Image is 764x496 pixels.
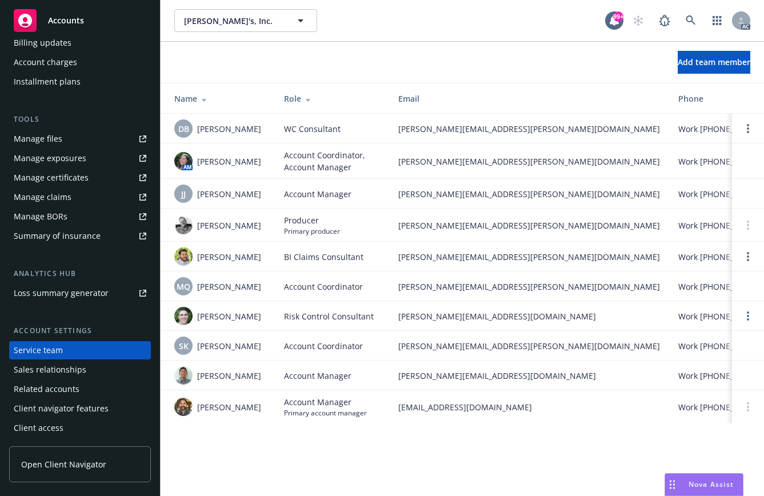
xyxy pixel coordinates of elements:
[174,307,193,325] img: photo
[9,268,151,279] div: Analytics hub
[14,149,86,167] div: Manage exposures
[398,310,660,322] span: [PERSON_NAME][EMAIL_ADDRESS][DOMAIN_NAME]
[197,123,261,135] span: [PERSON_NAME]
[14,399,109,418] div: Client navigator features
[398,123,660,135] span: [PERSON_NAME][EMAIL_ADDRESS][PERSON_NAME][DOMAIN_NAME]
[174,9,317,32] button: [PERSON_NAME]'s, Inc.
[9,341,151,359] a: Service team
[14,73,81,91] div: Installment plans
[14,284,109,302] div: Loss summary generator
[678,57,750,67] span: Add team member
[665,474,679,495] div: Drag to move
[14,53,77,71] div: Account charges
[398,93,660,105] div: Email
[284,188,351,200] span: Account Manager
[284,123,341,135] span: WC Consultant
[9,149,151,167] a: Manage exposures
[627,9,650,32] a: Start snowing
[14,130,62,148] div: Manage files
[9,114,151,125] div: Tools
[741,122,755,135] a: Open options
[284,370,351,382] span: Account Manager
[9,34,151,52] a: Billing updates
[184,15,283,27] span: [PERSON_NAME]'s, Inc.
[9,5,151,37] a: Accounts
[174,398,193,416] img: photo
[14,341,63,359] div: Service team
[665,473,743,496] button: Nova Assist
[14,380,79,398] div: Related accounts
[284,93,380,105] div: Role
[284,149,380,173] span: Account Coordinator, Account Manager
[14,169,89,187] div: Manage certificates
[178,123,189,135] span: DB
[284,408,367,418] span: Primary account manager
[706,9,729,32] a: Switch app
[9,361,151,379] a: Sales relationships
[9,284,151,302] a: Loss summary generator
[197,340,261,352] span: [PERSON_NAME]
[9,227,151,245] a: Summary of insurance
[284,226,340,236] span: Primary producer
[653,9,676,32] a: Report a Bug
[678,51,750,74] button: Add team member
[398,251,660,263] span: [PERSON_NAME][EMAIL_ADDRESS][PERSON_NAME][DOMAIN_NAME]
[9,73,151,91] a: Installment plans
[613,11,623,22] div: 99+
[9,207,151,226] a: Manage BORs
[197,401,261,413] span: [PERSON_NAME]
[14,227,101,245] div: Summary of insurance
[398,281,660,293] span: [PERSON_NAME][EMAIL_ADDRESS][PERSON_NAME][DOMAIN_NAME]
[679,9,702,32] a: Search
[284,214,340,226] span: Producer
[284,396,367,408] span: Account Manager
[177,281,190,293] span: MQ
[174,93,266,105] div: Name
[21,458,106,470] span: Open Client Navigator
[398,340,660,352] span: [PERSON_NAME][EMAIL_ADDRESS][PERSON_NAME][DOMAIN_NAME]
[398,188,660,200] span: [PERSON_NAME][EMAIL_ADDRESS][PERSON_NAME][DOMAIN_NAME]
[741,309,755,323] a: Open options
[197,188,261,200] span: [PERSON_NAME]
[174,247,193,266] img: photo
[284,340,363,352] span: Account Coordinator
[9,399,151,418] a: Client navigator features
[14,419,63,437] div: Client access
[284,281,363,293] span: Account Coordinator
[689,479,734,489] span: Nova Assist
[197,155,261,167] span: [PERSON_NAME]
[181,188,186,200] span: JJ
[179,340,189,352] span: SK
[9,325,151,337] div: Account settings
[398,155,660,167] span: [PERSON_NAME][EMAIL_ADDRESS][PERSON_NAME][DOMAIN_NAME]
[284,251,363,263] span: BI Claims Consultant
[741,250,755,263] a: Open options
[197,370,261,382] span: [PERSON_NAME]
[197,281,261,293] span: [PERSON_NAME]
[174,216,193,234] img: photo
[48,16,84,25] span: Accounts
[9,419,151,437] a: Client access
[197,251,261,263] span: [PERSON_NAME]
[398,401,660,413] span: [EMAIL_ADDRESS][DOMAIN_NAME]
[9,53,151,71] a: Account charges
[174,152,193,170] img: photo
[284,310,374,322] span: Risk Control Consultant
[9,188,151,206] a: Manage claims
[197,219,261,231] span: [PERSON_NAME]
[9,380,151,398] a: Related accounts
[9,130,151,148] a: Manage files
[174,366,193,385] img: photo
[14,361,86,379] div: Sales relationships
[398,219,660,231] span: [PERSON_NAME][EMAIL_ADDRESS][PERSON_NAME][DOMAIN_NAME]
[14,207,67,226] div: Manage BORs
[14,188,71,206] div: Manage claims
[398,370,660,382] span: [PERSON_NAME][EMAIL_ADDRESS][DOMAIN_NAME]
[9,169,151,187] a: Manage certificates
[14,34,71,52] div: Billing updates
[197,310,261,322] span: [PERSON_NAME]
